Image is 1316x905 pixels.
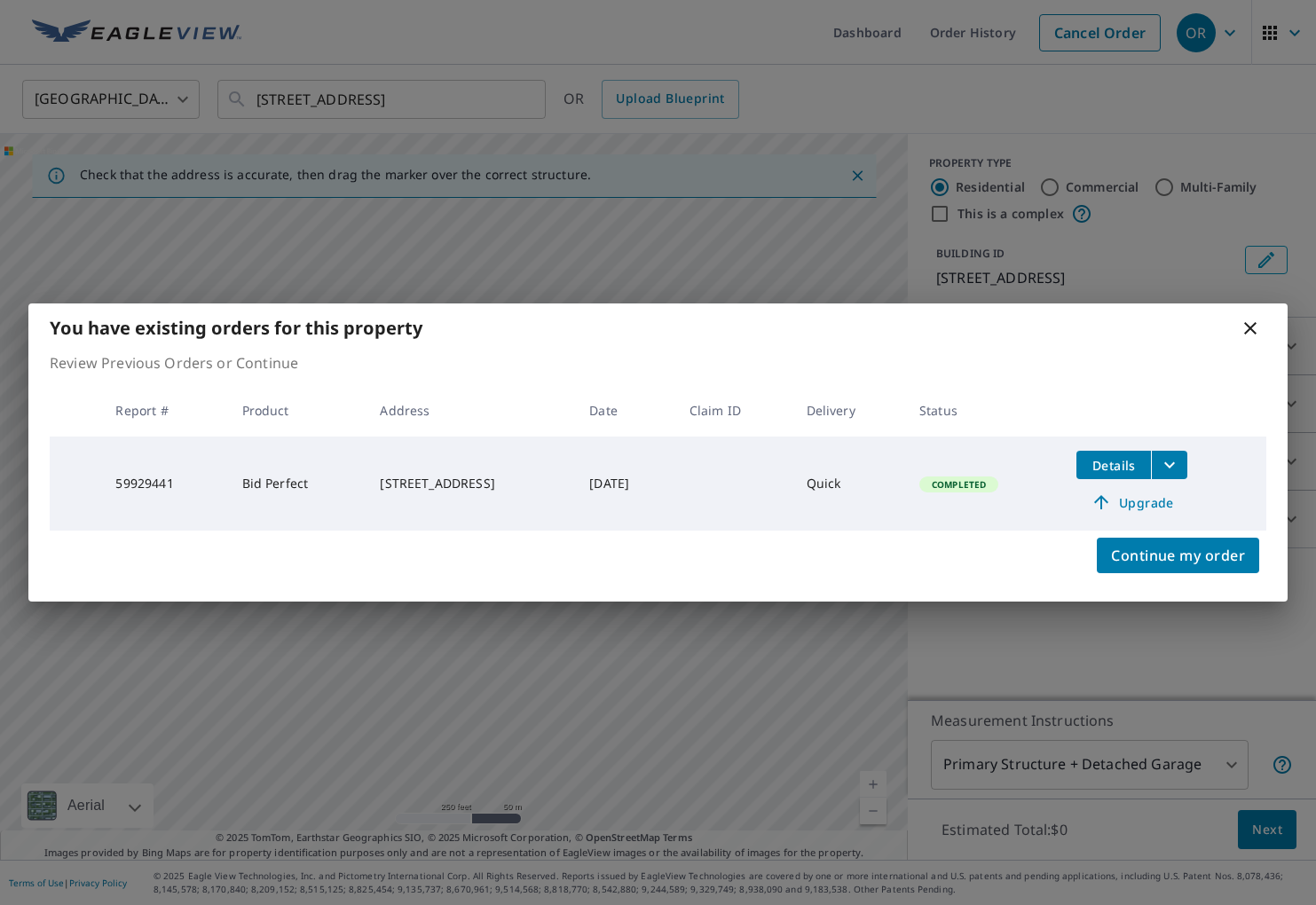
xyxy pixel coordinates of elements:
span: Upgrade [1087,492,1177,513]
td: Bid Perfect [228,437,366,531]
a: Upgrade [1076,488,1187,516]
td: [DATE] [575,437,674,531]
th: Report # [101,384,227,437]
th: Date [575,384,674,437]
button: filesDropdownBtn-59929441 [1151,451,1187,479]
th: Status [905,384,1062,437]
span: Continue my order [1111,543,1245,568]
span: Completed [921,478,997,491]
div: [STREET_ADDRESS] [380,475,561,492]
button: detailsBtn-59929441 [1076,451,1151,479]
button: Continue my order [1097,538,1259,573]
th: Address [366,384,575,437]
td: 59929441 [101,437,227,531]
b: You have existing orders for this property [50,316,422,340]
th: Claim ID [675,384,792,437]
th: Delivery [792,384,905,437]
p: Review Previous Orders or Continue [50,352,1266,374]
span: Details [1087,457,1140,474]
td: Quick [792,437,905,531]
th: Product [228,384,366,437]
